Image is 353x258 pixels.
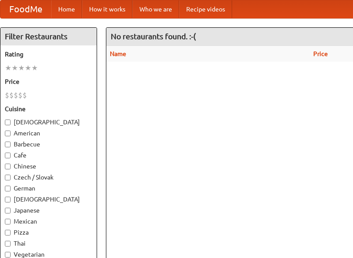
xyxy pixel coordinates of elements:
label: Czech / Slovak [5,173,92,182]
a: FoodMe [0,0,51,18]
h5: Rating [5,50,92,59]
ng-pluralize: No restaurants found. :-( [111,32,196,41]
li: ★ [31,63,38,73]
label: [DEMOGRAPHIC_DATA] [5,195,92,204]
h5: Price [5,77,92,86]
label: Chinese [5,162,92,171]
input: American [5,131,11,136]
label: Pizza [5,228,92,237]
li: $ [23,90,27,100]
label: [DEMOGRAPHIC_DATA] [5,118,92,127]
label: Mexican [5,217,92,226]
label: American [5,129,92,138]
a: Name [110,50,126,57]
li: $ [5,90,9,100]
input: Mexican [5,219,11,224]
li: $ [14,90,18,100]
input: Cafe [5,153,11,158]
li: ★ [11,63,18,73]
li: ★ [18,63,25,73]
label: German [5,184,92,193]
label: Barbecue [5,140,92,149]
a: Price [313,50,328,57]
input: Vegetarian [5,252,11,258]
a: Recipe videos [179,0,232,18]
h4: Filter Restaurants [0,28,97,45]
h5: Cuisine [5,105,92,113]
label: Japanese [5,206,92,215]
a: Who we are [132,0,179,18]
a: How it works [82,0,132,18]
input: Thai [5,241,11,247]
label: Thai [5,239,92,248]
li: ★ [5,63,11,73]
li: ★ [25,63,31,73]
input: [DEMOGRAPHIC_DATA] [5,120,11,125]
input: Pizza [5,230,11,236]
input: German [5,186,11,191]
input: Czech / Slovak [5,175,11,180]
input: [DEMOGRAPHIC_DATA] [5,197,11,202]
label: Cafe [5,151,92,160]
a: Home [51,0,82,18]
input: Chinese [5,164,11,169]
li: $ [18,90,23,100]
input: Japanese [5,208,11,213]
li: $ [9,90,14,100]
input: Barbecue [5,142,11,147]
